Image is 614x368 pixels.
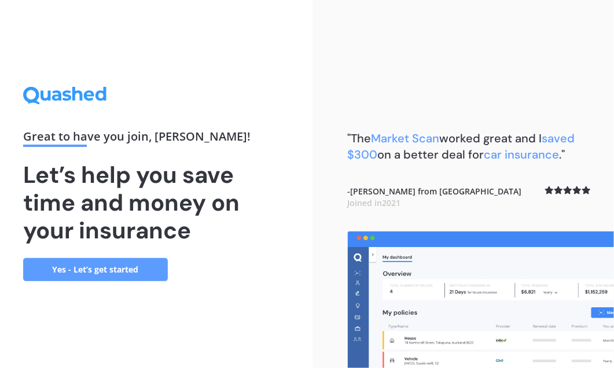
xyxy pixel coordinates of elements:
[23,161,290,244] h1: Let’s help you save time and money on your insurance
[348,131,575,162] span: saved $300
[23,131,290,147] div: Great to have you join , [PERSON_NAME] !
[484,147,560,162] span: car insurance
[372,131,440,146] span: Market Scan
[348,197,401,208] span: Joined in 2021
[23,258,168,281] a: Yes - Let’s get started
[348,131,575,162] b: "The worked great and I on a better deal for ."
[348,186,522,208] b: - [PERSON_NAME] from [GEOGRAPHIC_DATA]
